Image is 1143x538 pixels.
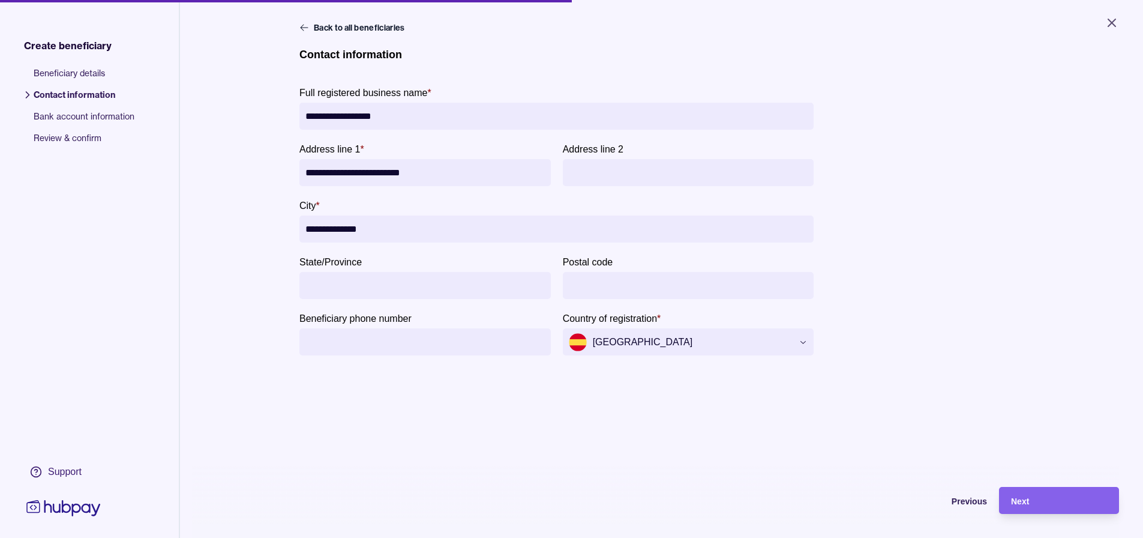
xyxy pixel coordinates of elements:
[34,67,134,89] span: Beneficiary details
[1090,10,1133,36] button: Close
[563,255,613,269] label: Postal code
[569,272,808,299] input: Postal code
[999,487,1119,514] button: Next
[563,144,623,154] p: Address line 2
[34,89,134,110] span: Contact information
[305,216,808,243] input: City
[563,257,613,267] p: Postal code
[299,201,316,211] p: City
[299,22,407,34] button: Back to all beneficiaries
[305,103,808,130] input: Full registered business name
[299,313,412,324] p: Beneficiary phone number
[299,48,402,61] h1: Contact information
[299,88,427,98] p: Full registered business name
[563,313,657,324] p: Country of registration
[299,257,362,267] p: State/Province
[34,132,134,154] span: Review & confirm
[299,311,412,325] label: Beneficiary phone number
[563,311,661,325] label: Country of registration
[48,465,82,479] div: Support
[305,328,545,355] input: Beneficiary phone number
[952,497,987,506] span: Previous
[24,38,112,53] span: Create beneficiary
[34,110,134,132] span: Bank account information
[305,272,545,299] input: State/Province
[563,142,623,156] label: Address line 2
[867,487,987,514] button: Previous
[299,198,320,213] label: City
[299,255,362,269] label: State/Province
[24,459,103,485] a: Support
[1011,497,1029,506] span: Next
[299,142,364,156] label: Address line 1
[305,159,545,186] input: Address line 1
[299,85,431,100] label: Full registered business name
[299,144,360,154] p: Address line 1
[569,159,808,186] input: Address line 2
